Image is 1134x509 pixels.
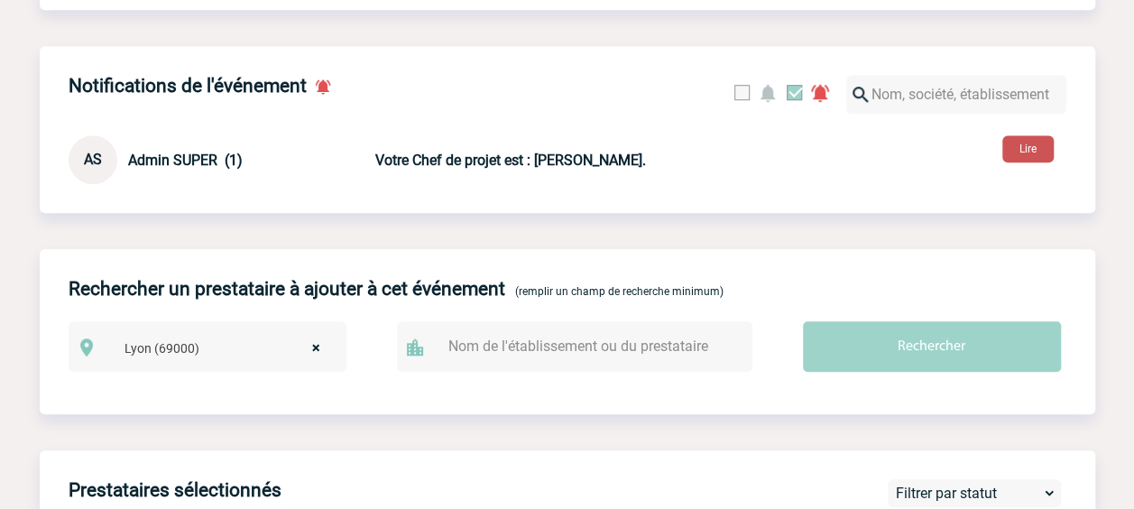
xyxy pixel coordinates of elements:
[1002,135,1054,162] button: Lire
[128,152,243,169] span: Admin SUPER (1)
[69,75,307,97] h4: Notifications de l'événement
[515,285,724,298] span: (remplir un champ de recherche minimum)
[375,152,646,169] b: Votre Chef de projet est : [PERSON_NAME].
[69,151,799,168] a: AS Admin SUPER (1) Votre Chef de projet est : [PERSON_NAME].
[69,479,281,501] h4: Prestataires sélectionnés
[69,278,505,300] h4: Rechercher un prestataire à ajouter à cet événement
[117,336,338,361] span: Lyon (69000)
[988,139,1068,156] a: Lire
[444,333,724,359] input: Nom de l'établissement ou du prestataire
[803,321,1061,372] input: Rechercher
[312,336,320,361] span: ×
[84,151,102,168] span: AS
[69,135,372,184] div: Conversation privée : Client - Agence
